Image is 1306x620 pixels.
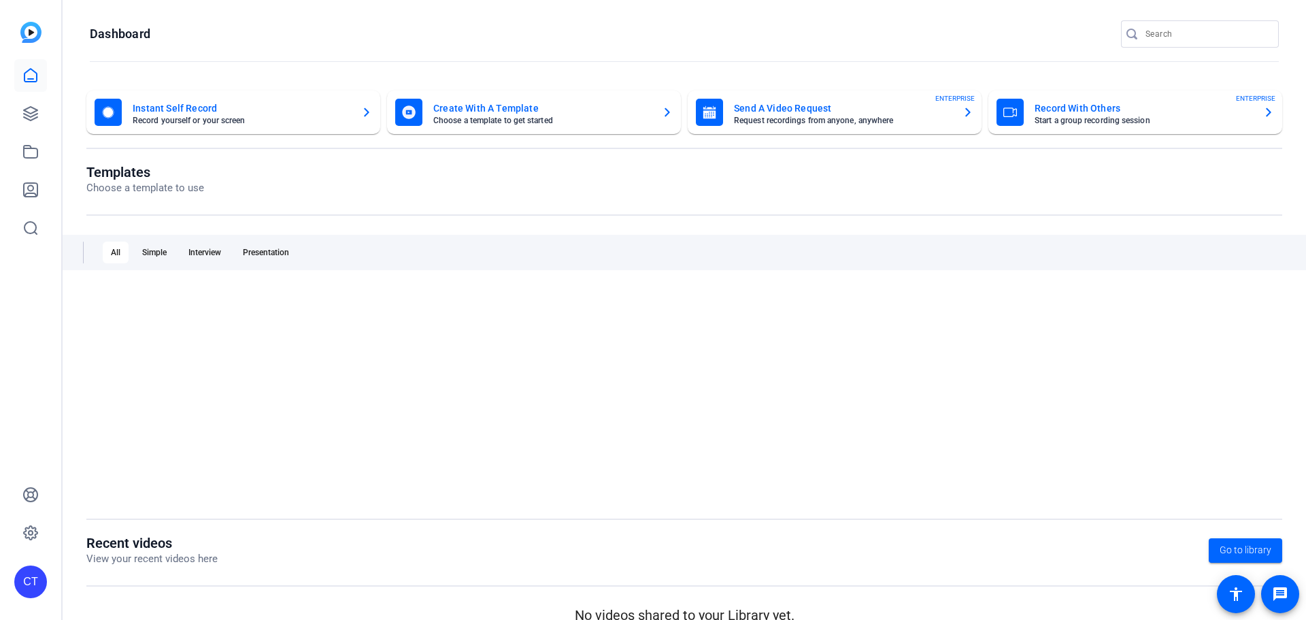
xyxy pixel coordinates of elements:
h1: Templates [86,164,204,180]
div: Interview [180,242,229,263]
button: Instant Self RecordRecord yourself or your screen [86,91,380,134]
mat-card-title: Instant Self Record [133,100,350,116]
div: All [103,242,129,263]
mat-card-subtitle: Request recordings from anyone, anywhere [734,116,952,125]
mat-card-subtitle: Record yourself or your screen [133,116,350,125]
mat-icon: accessibility [1228,586,1244,602]
p: View your recent videos here [86,551,218,567]
a: Go to library [1209,538,1282,563]
div: CT [14,566,47,598]
mat-card-title: Create With A Template [433,100,651,116]
input: Search [1145,26,1268,42]
div: Presentation [235,242,297,263]
div: Simple [134,242,175,263]
h1: Dashboard [90,26,150,42]
p: Choose a template to use [86,180,204,196]
mat-card-title: Record With Others [1035,100,1252,116]
mat-icon: message [1272,586,1288,602]
h1: Recent videos [86,535,218,551]
button: Record With OthersStart a group recording sessionENTERPRISE [988,91,1282,134]
span: Go to library [1220,543,1271,557]
mat-card-title: Send A Video Request [734,100,952,116]
span: ENTERPRISE [935,93,975,103]
button: Send A Video RequestRequest recordings from anyone, anywhereENTERPRISE [688,91,982,134]
img: blue-gradient.svg [20,22,41,43]
span: ENTERPRISE [1236,93,1275,103]
button: Create With A TemplateChoose a template to get started [387,91,681,134]
mat-card-subtitle: Start a group recording session [1035,116,1252,125]
mat-card-subtitle: Choose a template to get started [433,116,651,125]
